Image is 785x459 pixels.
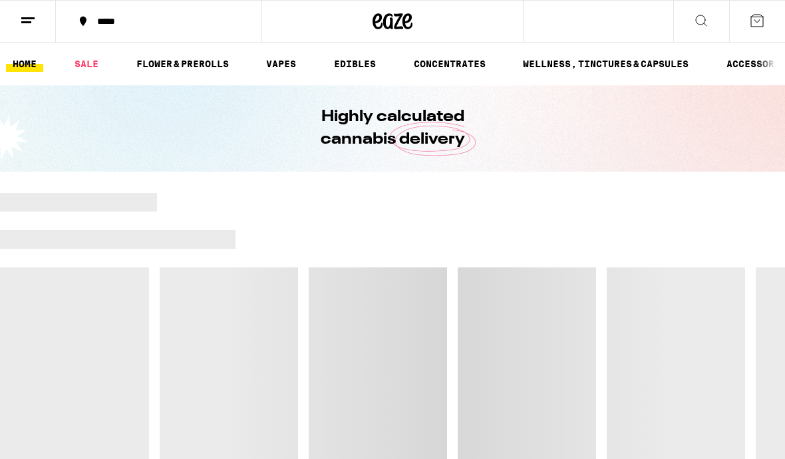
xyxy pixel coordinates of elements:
[6,56,43,72] a: HOME
[68,56,105,72] a: SALE
[327,56,383,72] a: EDIBLES
[283,106,502,151] h1: Highly calculated cannabis delivery
[516,56,695,72] a: WELLNESS, TINCTURES & CAPSULES
[259,56,303,72] a: VAPES
[407,56,492,72] a: CONCENTRATES
[130,56,235,72] a: FLOWER & PREROLLS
